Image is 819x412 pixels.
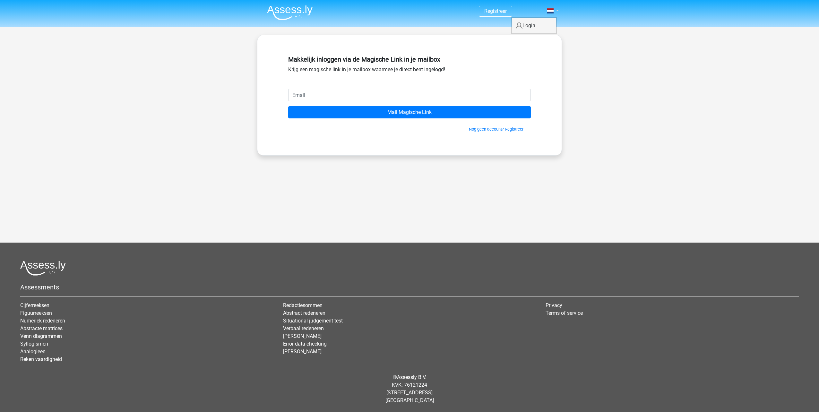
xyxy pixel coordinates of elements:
[20,261,66,276] img: Assessly logo
[469,127,523,132] a: Nog geen account? Registreer
[20,302,49,308] a: Cijferreeksen
[15,368,804,409] div: © KVK: 76121224 [STREET_ADDRESS] [GEOGRAPHIC_DATA]
[20,348,46,355] a: Analogieen
[288,56,531,63] h5: Makkelijk inloggen via de Magische Link in je mailbox
[20,310,52,316] a: Figuurreeksen
[20,325,63,331] a: Abstracte matrices
[267,5,313,20] img: Assessly
[20,341,48,347] a: Syllogismen
[546,310,583,316] a: Terms of service
[397,374,427,380] a: Assessly B.V.
[283,348,322,355] a: [PERSON_NAME]
[288,106,531,118] input: Mail Magische Link
[283,302,323,308] a: Redactiesommen
[20,356,62,362] a: Reken vaardigheid
[512,21,556,31] a: Login
[20,283,799,291] h5: Assessments
[20,333,62,339] a: Venn diagrammen
[546,302,562,308] a: Privacy
[283,325,324,331] a: Verbaal redeneren
[283,318,343,324] a: Situational judgement test
[283,341,327,347] a: Error data checking
[283,310,325,316] a: Abstract redeneren
[288,89,531,101] input: Email
[20,318,65,324] a: Numeriek redeneren
[484,8,507,14] a: Registreer
[283,333,322,339] a: [PERSON_NAME]
[288,53,531,89] div: Krijg een magische link in je mailbox waarmee je direct bent ingelogd!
